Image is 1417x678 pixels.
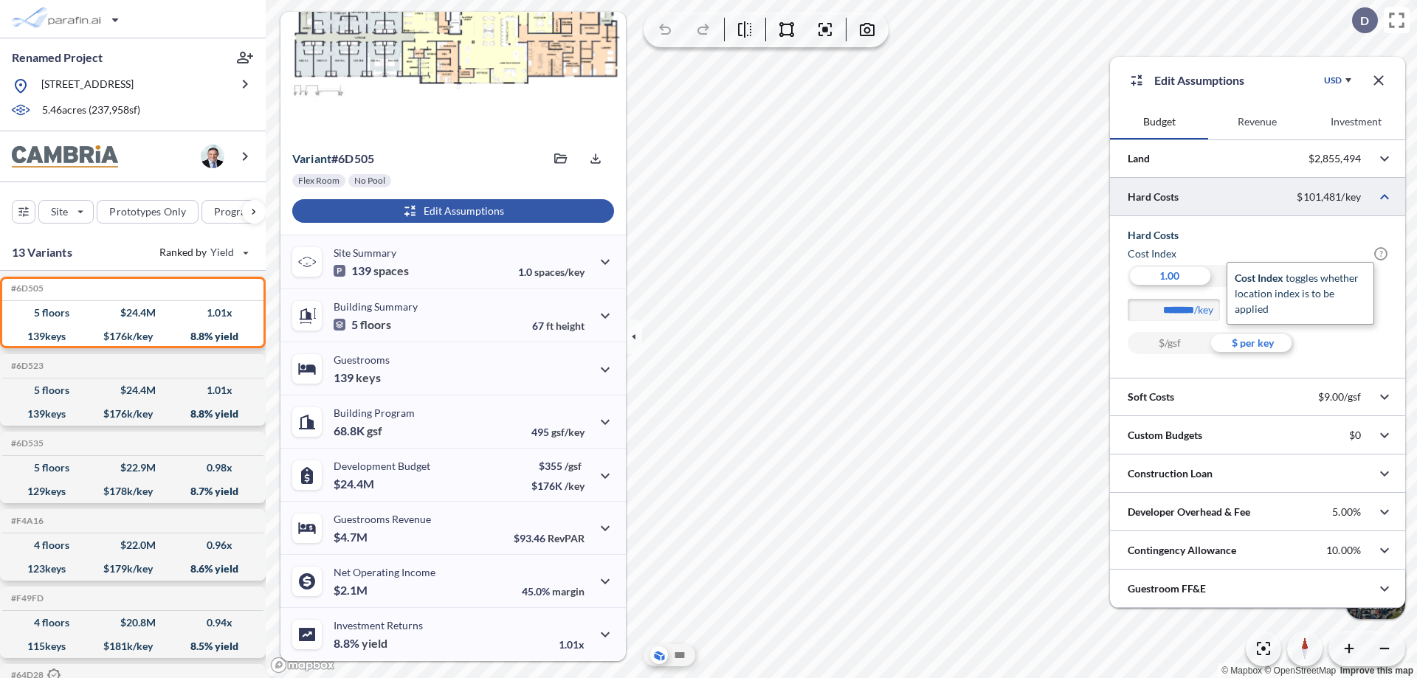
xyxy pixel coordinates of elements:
p: 13 Variants [12,243,72,261]
p: 5.46 acres ( 237,958 sf) [42,103,140,119]
span: toggles whether location index is to be applied [1235,271,1359,315]
a: Mapbox [1221,665,1262,676]
span: spaces/key [534,266,585,278]
p: Net Operating Income [334,566,435,578]
button: Budget [1110,104,1208,139]
p: Building Program [334,407,415,419]
p: Soft Costs [1128,390,1174,404]
p: 139 [334,370,381,385]
p: 45.0% [522,585,585,598]
button: Site [38,200,94,224]
a: OpenStreetMap [1264,665,1336,676]
a: Improve this map [1340,665,1413,676]
p: 10.00% [1326,544,1361,557]
p: Program [214,204,255,219]
span: ft [546,319,554,332]
p: 1.01x [559,638,585,651]
p: 1.0 [518,266,585,278]
span: cost index [1235,271,1283,284]
p: Custom Budgets [1128,428,1202,443]
p: 5.00% [1332,505,1361,519]
img: user logo [201,145,224,168]
div: $/gsf [1128,332,1211,354]
button: Aerial View [650,646,668,664]
span: Yield [210,245,235,260]
p: Guestrooms Revenue [334,513,431,525]
h5: Click to copy the code [8,516,44,526]
p: 68.8K [334,423,382,438]
p: [STREET_ADDRESS] [41,77,134,95]
label: /key [1194,302,1227,317]
p: Prototypes Only [109,204,186,219]
p: $355 [531,460,585,472]
span: height [556,319,585,332]
p: Land [1128,151,1150,166]
button: Ranked by Yield [148,241,258,264]
span: /gsf [565,460,582,472]
button: Prototypes Only [97,200,199,224]
h5: Hard Costs [1128,228,1387,243]
div: $ per key [1211,332,1294,354]
p: Flex Room [298,175,339,187]
p: Contingency Allowance [1128,543,1236,558]
p: Developer Overhead & Fee [1128,505,1250,519]
button: Edit Assumptions [292,199,614,223]
span: keys [356,370,381,385]
span: gsf/key [551,426,585,438]
p: Building Summary [334,300,418,313]
p: Site Summary [334,246,396,259]
span: Variant [292,151,331,165]
a: Mapbox homepage [270,657,335,674]
div: 1.18 [1211,265,1294,287]
span: ? [1374,247,1387,260]
p: D [1360,14,1369,27]
div: 1.00 [1128,265,1211,287]
p: $2,855,494 [1309,152,1361,165]
span: spaces [373,263,409,278]
p: Guestroom FF&E [1128,581,1206,596]
p: 495 [531,426,585,438]
h6: Cost index [1128,246,1176,261]
button: Site Plan [671,646,689,664]
h5: Click to copy the code [8,438,44,449]
span: gsf [367,423,382,438]
p: # 6d505 [292,151,374,166]
p: $93.46 [514,532,585,544]
p: $24.4M [334,477,376,491]
p: 8.8% [334,636,387,651]
p: $0 [1349,429,1361,442]
p: Investment Returns [334,619,423,632]
h5: Click to copy the code [8,361,44,371]
p: Renamed Project [12,49,103,66]
p: $4.7M [334,530,370,544]
p: Guestrooms [334,353,390,366]
img: BrandImage [12,145,118,168]
p: 67 [532,319,585,332]
p: 5 [334,317,391,332]
p: Development Budget [334,460,430,472]
p: Edit Assumptions [1154,72,1244,89]
button: Revenue [1208,104,1306,139]
p: No Pool [354,175,385,187]
span: margin [552,585,585,598]
span: yield [362,636,387,651]
p: $9.00/gsf [1318,390,1361,404]
button: Investment [1307,104,1405,139]
p: $2.1M [334,583,370,598]
p: $176K [531,480,585,492]
p: Construction Loan [1128,466,1213,481]
h5: Click to copy the code [8,283,44,294]
button: Program [201,200,281,224]
span: floors [360,317,391,332]
div: USD [1324,75,1342,86]
p: 139 [334,263,409,278]
span: RevPAR [548,532,585,544]
p: Site [51,204,68,219]
span: /key [565,480,585,492]
h5: Click to copy the code [8,593,44,603]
